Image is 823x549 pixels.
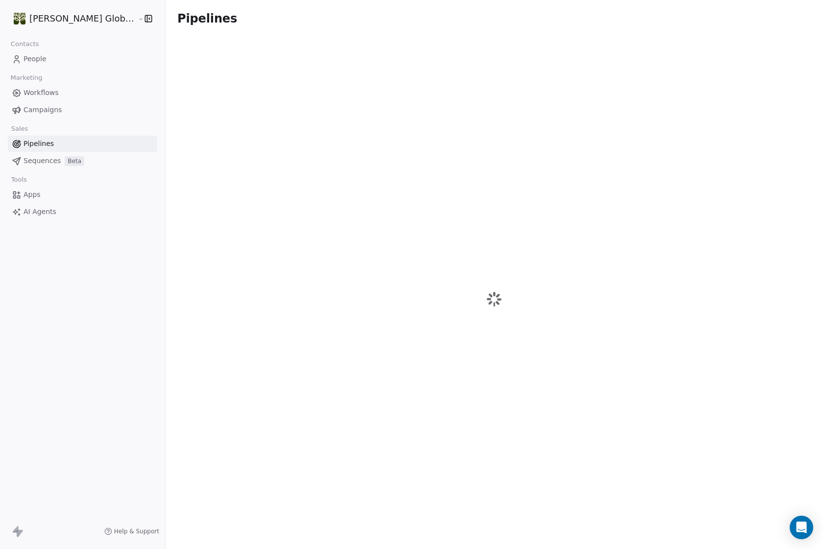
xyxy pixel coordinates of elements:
span: Beta [65,156,84,166]
span: Help & Support [114,527,159,535]
span: AI Agents [24,207,56,217]
button: [PERSON_NAME] Global Consult [12,10,131,27]
a: AI Agents [8,204,157,220]
a: Pipelines [8,136,157,152]
span: Pipelines [177,12,237,25]
span: Sequences [24,156,61,166]
img: Marque%20-%20Small%20(1).png [14,13,25,24]
div: Open Intercom Messenger [790,516,813,539]
span: Campaigns [24,105,62,115]
span: Pipelines [24,139,54,149]
span: [PERSON_NAME] Global Consult [29,12,135,25]
a: Help & Support [104,527,159,535]
a: Campaigns [8,102,157,118]
span: Tools [7,172,31,187]
span: Sales [7,121,32,136]
a: Workflows [8,85,157,101]
span: People [24,54,47,64]
a: SequencesBeta [8,153,157,169]
span: Apps [24,190,41,200]
a: Apps [8,187,157,203]
span: Marketing [6,71,47,85]
span: Workflows [24,88,59,98]
span: Contacts [6,37,43,51]
a: People [8,51,157,67]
